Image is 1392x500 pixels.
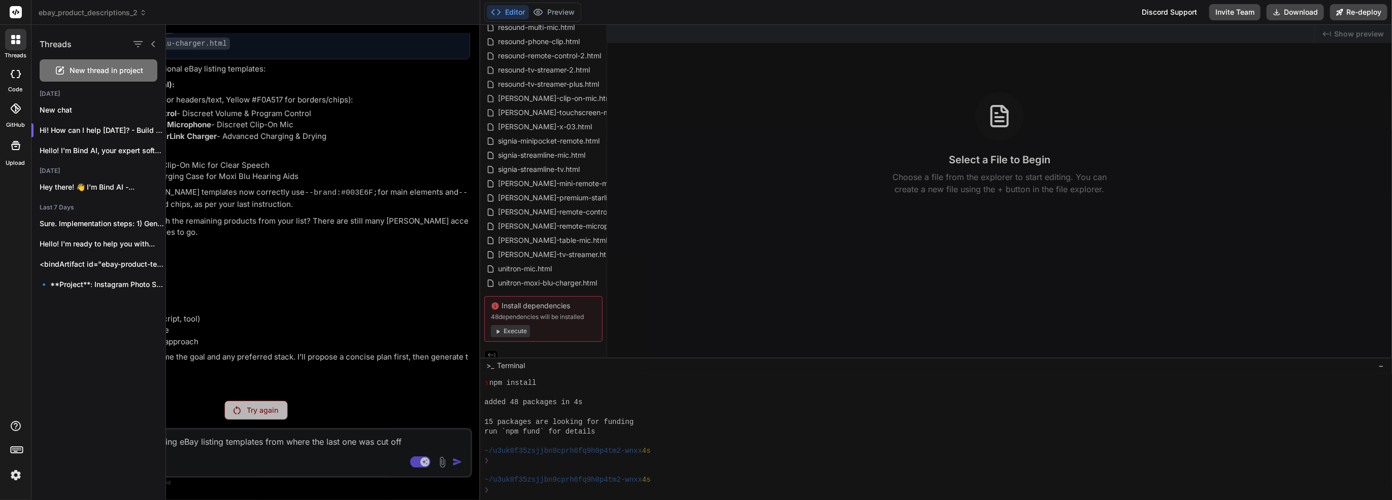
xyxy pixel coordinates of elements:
[40,146,165,156] p: Hello! I'm Bind AI, your expert software...
[6,121,25,129] label: GitHub
[31,203,165,211] h2: Last 7 Days
[40,279,165,290] p: 🔹 **Project**: Instagram Photo Sharing App 🔧...
[31,167,165,175] h2: [DATE]
[1209,4,1261,20] button: Invite Team
[1267,4,1324,20] button: Download
[529,5,579,19] button: Preview
[7,467,24,484] img: settings
[70,65,144,76] span: New thread in project
[1136,4,1203,20] div: Discord Support
[9,85,23,94] label: code
[40,125,165,135] p: Hi! How can I help [DATE]? - Build a proj...
[40,219,165,229] p: Sure. Implementation steps: 1) Generate a complete...
[39,8,147,18] span: ebay_product_descriptions_2
[40,38,72,50] h1: Threads
[1330,4,1387,20] button: Re-deploy
[487,5,529,19] button: Editor
[6,159,25,167] label: Upload
[40,239,165,249] p: Hello! I'm ready to help you with...
[40,182,165,192] p: Hey there! 👋 I'm Bind AI -...
[40,259,165,269] p: <bindArtifact id="ebay-product-templates" title="eBay Product HTML Templates"> <bindAction...
[31,90,165,98] h2: [DATE]
[40,105,165,115] p: New chat
[5,51,26,60] label: threads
